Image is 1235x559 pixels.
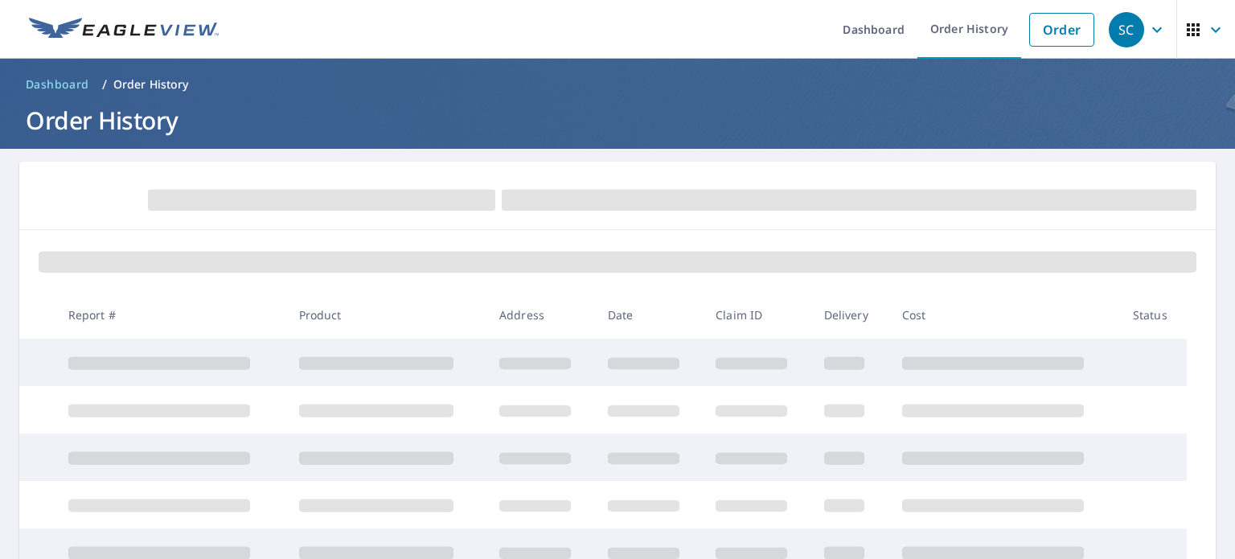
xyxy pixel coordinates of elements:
[595,291,704,339] th: Date
[1109,12,1144,47] div: SC
[26,76,89,92] span: Dashboard
[1029,13,1094,47] a: Order
[29,18,219,42] img: EV Logo
[486,291,595,339] th: Address
[19,72,96,97] a: Dashboard
[1120,291,1187,339] th: Status
[113,76,189,92] p: Order History
[55,291,286,339] th: Report #
[811,291,889,339] th: Delivery
[286,291,487,339] th: Product
[19,104,1216,137] h1: Order History
[889,291,1120,339] th: Cost
[102,75,107,94] li: /
[19,72,1216,97] nav: breadcrumb
[703,291,811,339] th: Claim ID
